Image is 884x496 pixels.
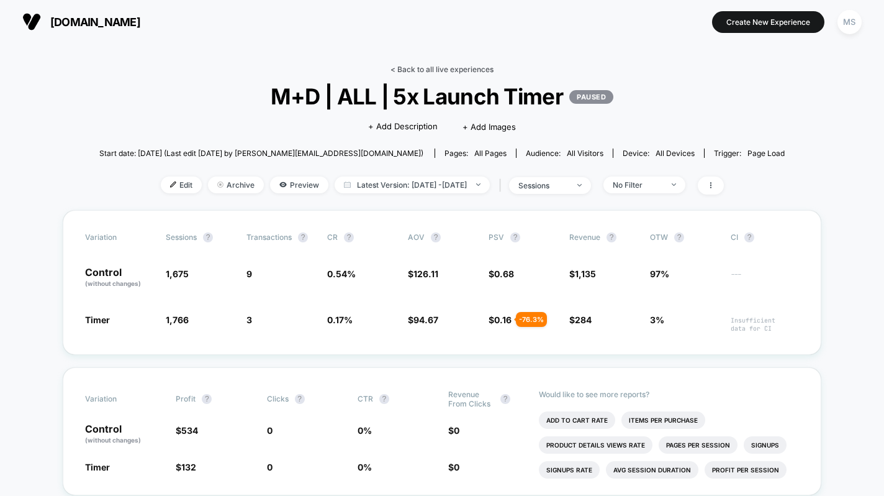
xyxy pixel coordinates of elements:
[569,90,613,104] p: PAUSED
[575,315,592,325] span: 284
[335,177,490,193] span: Latest Version: [DATE] - [DATE]
[567,149,603,158] span: All Visitors
[408,315,438,325] span: $
[270,177,328,193] span: Preview
[85,436,141,444] span: (without changes)
[358,394,373,403] span: CTR
[166,232,197,242] span: Sessions
[358,425,372,436] span: 0 %
[747,149,785,158] span: Page Load
[133,83,750,109] span: M+D | ALL | 5x Launch Timer
[731,316,799,333] span: Insufficient data for CI
[606,461,698,479] li: Avg Session Duration
[298,232,308,242] button: ?
[510,232,520,242] button: ?
[246,269,252,279] span: 9
[267,425,273,436] span: 0
[295,394,305,404] button: ?
[489,232,504,242] span: PSV
[431,232,441,242] button: ?
[408,232,425,242] span: AOV
[577,184,582,186] img: end
[650,232,718,242] span: OTW
[170,181,176,188] img: edit
[181,462,196,472] span: 132
[344,232,354,242] button: ?
[518,181,568,190] div: sessions
[22,12,41,31] img: Visually logo
[327,232,338,242] span: CR
[744,436,787,454] li: Signups
[650,269,669,279] span: 97%
[489,315,512,325] span: $
[731,270,799,288] span: ---
[267,394,289,403] span: Clicks
[650,315,664,325] span: 3%
[613,149,704,158] span: Device:
[834,9,865,35] button: MS
[526,149,603,158] div: Audience:
[539,390,799,399] p: Would like to see more reports?
[444,149,507,158] div: Pages:
[613,180,662,190] div: No Filter
[712,11,824,33] button: Create New Experience
[621,411,705,429] li: Items Per Purchase
[569,232,600,242] span: Revenue
[674,232,684,242] button: ?
[85,424,163,445] p: Control
[166,269,189,279] span: 1,675
[390,65,494,74] a: < Back to all live experiences
[85,390,153,408] span: Variation
[176,394,196,403] span: Profit
[705,461,787,479] li: Profit Per Session
[462,122,516,132] span: + Add Images
[50,16,140,29] span: [DOMAIN_NAME]
[176,425,198,436] span: $
[85,280,141,287] span: (without changes)
[161,177,202,193] span: Edit
[344,181,351,188] img: calendar
[448,390,494,408] span: Revenue From Clicks
[607,232,616,242] button: ?
[539,411,615,429] li: Add To Cart Rate
[181,425,198,436] span: 534
[569,315,592,325] span: $
[176,462,196,472] span: $
[166,315,189,325] span: 1,766
[474,149,507,158] span: all pages
[203,232,213,242] button: ?
[217,181,223,188] img: end
[267,462,273,472] span: 0
[476,183,480,186] img: end
[327,269,356,279] span: 0.54 %
[448,462,459,472] span: $
[714,149,785,158] div: Trigger:
[85,315,110,325] span: Timer
[454,462,459,472] span: 0
[19,12,144,32] button: [DOMAIN_NAME]
[656,149,695,158] span: all devices
[85,462,110,472] span: Timer
[246,315,252,325] span: 3
[659,436,737,454] li: Pages Per Session
[731,232,799,242] span: CI
[413,269,438,279] span: 126.11
[85,267,153,288] p: Control
[672,183,676,186] img: end
[408,269,438,279] span: $
[494,315,512,325] span: 0.16
[496,177,509,195] span: |
[569,269,596,279] span: $
[208,177,264,193] span: Archive
[489,269,514,279] span: $
[413,315,438,325] span: 94.67
[500,394,510,404] button: ?
[448,425,459,436] span: $
[379,394,389,404] button: ?
[202,394,212,404] button: ?
[837,10,862,34] div: MS
[539,461,600,479] li: Signups Rate
[85,232,153,242] span: Variation
[327,315,353,325] span: 0.17 %
[454,425,459,436] span: 0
